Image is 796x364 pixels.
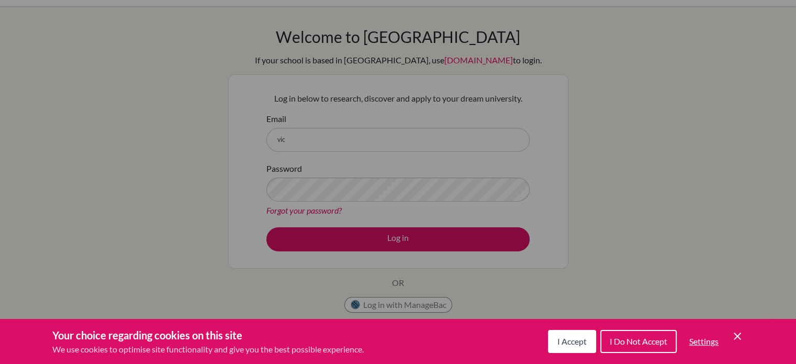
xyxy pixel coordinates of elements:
[548,330,596,353] button: I Accept
[52,343,364,356] p: We use cookies to optimise site functionality and give you the best possible experience.
[610,336,667,346] span: I Do Not Accept
[681,331,727,352] button: Settings
[689,336,719,346] span: Settings
[52,327,364,343] h3: Your choice regarding cookies on this site
[557,336,587,346] span: I Accept
[731,330,744,343] button: Save and close
[600,330,677,353] button: I Do Not Accept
